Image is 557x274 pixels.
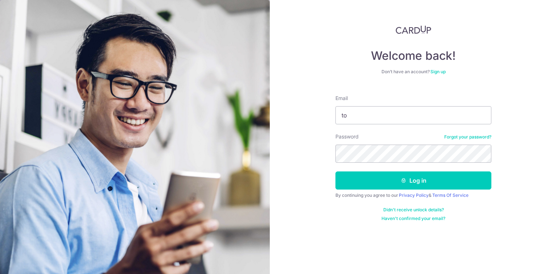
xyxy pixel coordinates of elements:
[444,134,491,140] a: Forgot your password?
[383,207,444,213] a: Didn't receive unlock details?
[381,216,445,221] a: Haven't confirmed your email?
[335,69,491,75] div: Don’t have an account?
[335,171,491,190] button: Log in
[430,69,446,74] a: Sign up
[396,25,431,34] img: CardUp Logo
[335,49,491,63] h4: Welcome back!
[432,192,469,198] a: Terms Of Service
[335,192,491,198] div: By continuing you agree to our &
[335,106,491,124] input: Enter your Email
[335,95,348,102] label: Email
[335,133,359,140] label: Password
[399,192,429,198] a: Privacy Policy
